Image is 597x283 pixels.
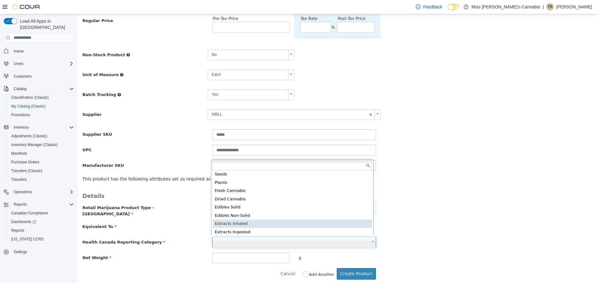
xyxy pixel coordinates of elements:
[9,141,74,148] span: Inventory Manager (Classic)
[11,124,31,131] button: Inventory
[9,209,74,217] span: Canadian Compliance
[9,218,74,226] span: Dashboards
[11,248,30,256] a: Settings
[11,73,34,80] a: Customers
[9,227,27,234] a: Reports
[11,228,24,233] span: Reports
[6,175,76,184] button: Transfers
[9,167,74,175] span: Transfers (Classic)
[6,102,76,111] button: My Catalog (Classic)
[9,103,48,110] a: My Catalog (Classic)
[135,214,294,222] div: Extracts Ingested
[1,200,76,209] button: Reports
[11,134,47,139] span: Adjustments (Classic)
[9,111,33,119] a: Promotions
[9,209,50,217] a: Canadian Compliance
[9,141,60,148] a: Inventory Manager (Classic)
[11,72,74,80] span: Customers
[543,3,544,11] p: |
[11,151,27,156] span: Manifests
[14,49,24,54] span: Home
[1,72,76,81] button: Customers
[413,1,445,13] a: Feedback
[423,4,442,10] span: Feedback
[11,112,30,117] span: Promotions
[14,61,23,66] span: Users
[11,188,74,196] span: Operations
[6,226,76,235] button: Reports
[9,158,74,166] span: Purchase Orders
[135,164,294,173] div: Plants
[135,189,294,197] div: Edibles Solid
[9,176,29,183] a: Transfers
[135,205,294,214] div: Extracts Inhaled
[6,209,76,217] button: Canadian Compliance
[9,94,51,101] a: Classification (Classic)
[9,132,50,140] a: Adjustments (Classic)
[6,132,76,140] button: Adjustments (Classic)
[6,158,76,167] button: Purchase Orders
[11,160,39,165] span: Purchase Orders
[11,85,74,93] span: Catalog
[9,111,74,119] span: Promotions
[14,202,27,207] span: Reports
[9,94,74,101] span: Classification (Classic)
[11,95,49,100] span: Classification (Classic)
[1,84,76,93] button: Catalog
[11,219,36,224] span: Dashboards
[6,140,76,149] button: Inventory Manager (Classic)
[11,124,74,131] span: Inventory
[1,247,76,256] button: Settings
[135,156,294,164] div: Seeds
[6,217,76,226] a: Dashboards
[6,235,76,244] button: [US_STATE] CCRS
[11,201,29,208] button: Reports
[1,47,76,56] button: Home
[12,4,40,10] img: Cova
[11,85,29,93] button: Catalog
[14,125,29,130] span: Inventory
[11,201,74,208] span: Reports
[546,3,554,11] div: Tabitha Robinson
[11,177,27,182] span: Transfers
[9,150,74,157] span: Manifests
[11,142,58,147] span: Inventory Manager (Classic)
[17,18,74,30] span: Load All Apps in [GEOGRAPHIC_DATA]
[11,237,44,242] span: [US_STATE] CCRS
[135,181,294,189] div: Dried Cannabis
[9,227,74,234] span: Reports
[4,44,74,273] nav: Complex example
[11,168,42,173] span: Transfers (Classic)
[14,249,27,254] span: Settings
[14,74,32,79] span: Customers
[9,235,46,243] a: [US_STATE] CCRS
[14,189,32,194] span: Operations
[14,86,26,91] span: Catalog
[11,188,35,196] button: Operations
[447,4,460,10] input: Dark Mode
[135,172,294,181] div: Fresh Cannabis
[11,104,46,109] span: My Catalog (Classic)
[9,218,39,226] a: Dashboards
[11,211,48,216] span: Canadian Compliance
[6,167,76,175] button: Transfers (Classic)
[11,48,26,55] a: Home
[1,188,76,196] button: Operations
[556,3,592,11] p: [PERSON_NAME]
[447,10,448,11] span: Dark Mode
[6,111,76,119] button: Promotions
[9,150,30,157] a: Manifests
[9,167,45,175] a: Transfers (Classic)
[1,123,76,132] button: Inventory
[11,60,26,67] button: Users
[11,47,74,55] span: Home
[9,158,42,166] a: Purchase Orders
[11,60,74,67] span: Users
[472,3,540,11] p: Miss [PERSON_NAME]’s Cannabis
[548,3,553,11] span: TR
[135,197,294,206] div: Edibles Non-Solid
[9,176,74,183] span: Transfers
[1,59,76,68] button: Users
[9,235,74,243] span: Washington CCRS
[11,248,74,256] span: Settings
